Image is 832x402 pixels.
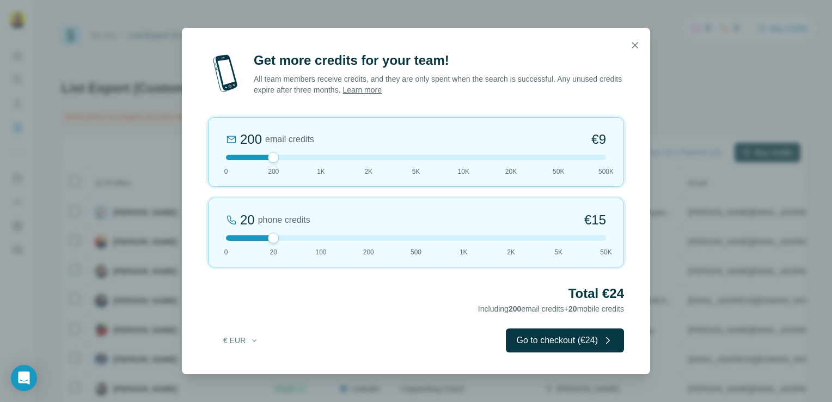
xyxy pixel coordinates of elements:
[11,365,37,391] div: Open Intercom Messenger
[568,304,577,313] span: 20
[507,247,515,257] span: 2K
[600,247,611,257] span: 50K
[584,211,606,229] span: €15
[216,331,266,350] button: € EUR
[509,304,521,313] span: 200
[208,285,624,302] h2: Total €24
[598,167,614,176] span: 500K
[254,74,624,95] p: All team members receive credits, and they are only spent when the search is successful. Any unus...
[506,328,624,352] button: Go to checkout (€24)
[315,247,326,257] span: 100
[224,167,228,176] span: 0
[317,167,325,176] span: 1K
[412,167,420,176] span: 5K
[364,167,372,176] span: 2K
[411,247,421,257] span: 500
[258,214,310,227] span: phone credits
[240,211,255,229] div: 20
[505,167,517,176] span: 20K
[224,247,228,257] span: 0
[268,167,279,176] span: 200
[554,247,562,257] span: 5K
[458,167,469,176] span: 10K
[270,247,277,257] span: 20
[208,52,243,95] img: mobile-phone
[240,131,262,148] div: 200
[553,167,564,176] span: 50K
[265,133,314,146] span: email credits
[591,131,606,148] span: €9
[342,86,382,94] a: Learn more
[363,247,374,257] span: 200
[460,247,468,257] span: 1K
[478,304,624,313] span: Including email credits + mobile credits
